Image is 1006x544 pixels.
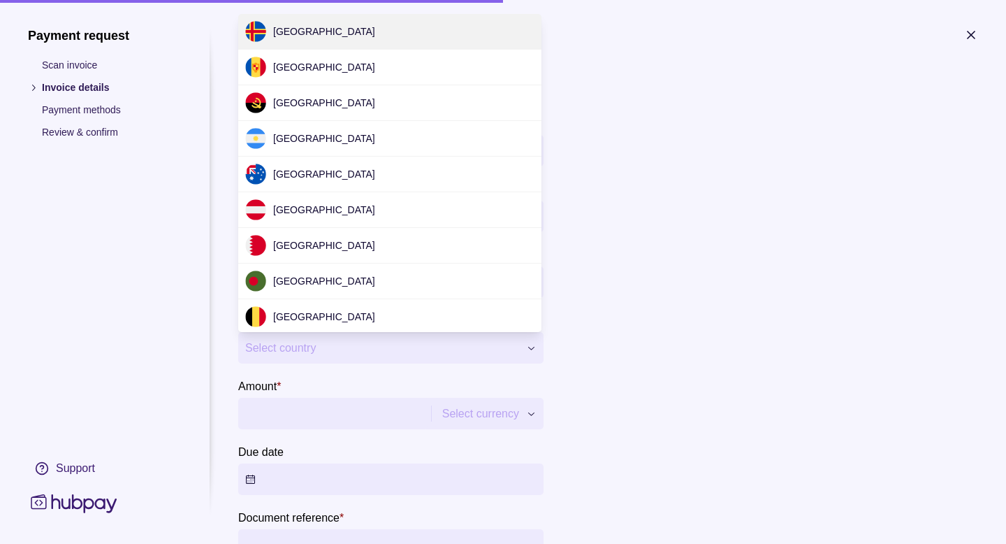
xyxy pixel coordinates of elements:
span: [GEOGRAPHIC_DATA] [273,62,375,73]
img: au [245,164,266,185]
img: ar [245,128,266,149]
span: [GEOGRAPHIC_DATA] [273,275,375,287]
img: ao [245,92,266,113]
img: ad [245,57,266,78]
img: at [245,199,266,220]
span: [GEOGRAPHIC_DATA] [273,26,375,37]
img: bh [245,235,266,256]
img: bd [245,271,266,292]
span: [GEOGRAPHIC_DATA] [273,204,375,215]
img: be [245,306,266,327]
span: [GEOGRAPHIC_DATA] [273,133,375,144]
img: ax [245,21,266,42]
span: [GEOGRAPHIC_DATA] [273,97,375,108]
span: [GEOGRAPHIC_DATA] [273,311,375,322]
span: [GEOGRAPHIC_DATA] [273,240,375,251]
span: [GEOGRAPHIC_DATA] [273,169,375,180]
